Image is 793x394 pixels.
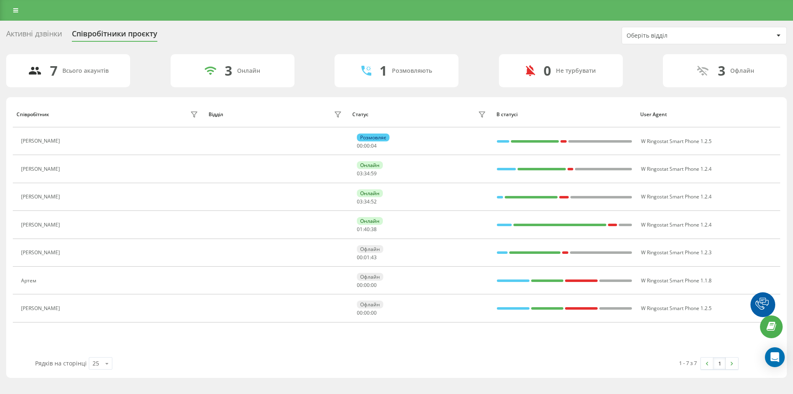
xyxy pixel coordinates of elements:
[730,67,754,74] div: Офлайн
[357,171,377,177] div: : :
[21,222,62,228] div: [PERSON_NAME]
[357,134,389,141] div: Розмовляє
[718,63,725,79] div: 3
[357,310,377,316] div: : :
[237,67,260,74] div: Онлайн
[641,249,712,256] span: W Ringostat Smart Phone 1.2.3
[209,112,223,117] div: Відділ
[371,282,377,289] span: 00
[765,347,785,367] div: Open Intercom Messenger
[352,112,368,117] div: Статус
[364,170,370,177] span: 34
[357,227,377,232] div: : :
[371,254,377,261] span: 43
[21,278,38,284] div: Артем
[641,277,712,284] span: W Ringostat Smart Phone 1.1.8
[641,165,712,172] span: W Ringostat Smart Phone 1.2.4
[357,245,383,253] div: Офлайн
[357,142,363,149] span: 00
[357,143,377,149] div: : :
[371,226,377,233] span: 38
[364,309,370,316] span: 00
[364,254,370,261] span: 01
[496,112,633,117] div: В статусі
[357,217,383,225] div: Онлайн
[364,198,370,205] span: 34
[713,358,726,369] a: 1
[364,142,370,149] span: 00
[357,189,383,197] div: Онлайн
[364,282,370,289] span: 00
[93,359,99,368] div: 25
[357,170,363,177] span: 03
[364,226,370,233] span: 40
[640,112,776,117] div: User Agent
[357,254,363,261] span: 00
[225,63,232,79] div: 3
[357,309,363,316] span: 00
[357,198,363,205] span: 03
[641,193,712,200] span: W Ringostat Smart Phone 1.2.4
[357,226,363,233] span: 01
[72,29,157,42] div: Співробітники проєкту
[357,273,383,281] div: Офлайн
[357,282,363,289] span: 00
[62,67,109,74] div: Всього акаунтів
[641,138,712,145] span: W Ringostat Smart Phone 1.2.5
[50,63,57,79] div: 7
[357,255,377,260] div: : :
[641,305,712,312] span: W Ringostat Smart Phone 1.2.5
[357,161,383,169] div: Онлайн
[556,67,596,74] div: Не турбувати
[679,359,697,367] div: 1 - 7 з 7
[6,29,62,42] div: Активні дзвінки
[357,301,383,308] div: Офлайн
[392,67,432,74] div: Розмовляють
[371,142,377,149] span: 04
[21,166,62,172] div: [PERSON_NAME]
[371,170,377,177] span: 59
[21,306,62,311] div: [PERSON_NAME]
[380,63,387,79] div: 1
[357,199,377,205] div: : :
[371,198,377,205] span: 52
[35,359,87,367] span: Рядків на сторінці
[21,250,62,256] div: [PERSON_NAME]
[357,282,377,288] div: : :
[371,309,377,316] span: 00
[544,63,551,79] div: 0
[641,221,712,228] span: W Ringostat Smart Phone 1.2.4
[21,194,62,200] div: [PERSON_NAME]
[21,138,62,144] div: [PERSON_NAME]
[627,32,725,39] div: Оберіть відділ
[17,112,49,117] div: Співробітник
